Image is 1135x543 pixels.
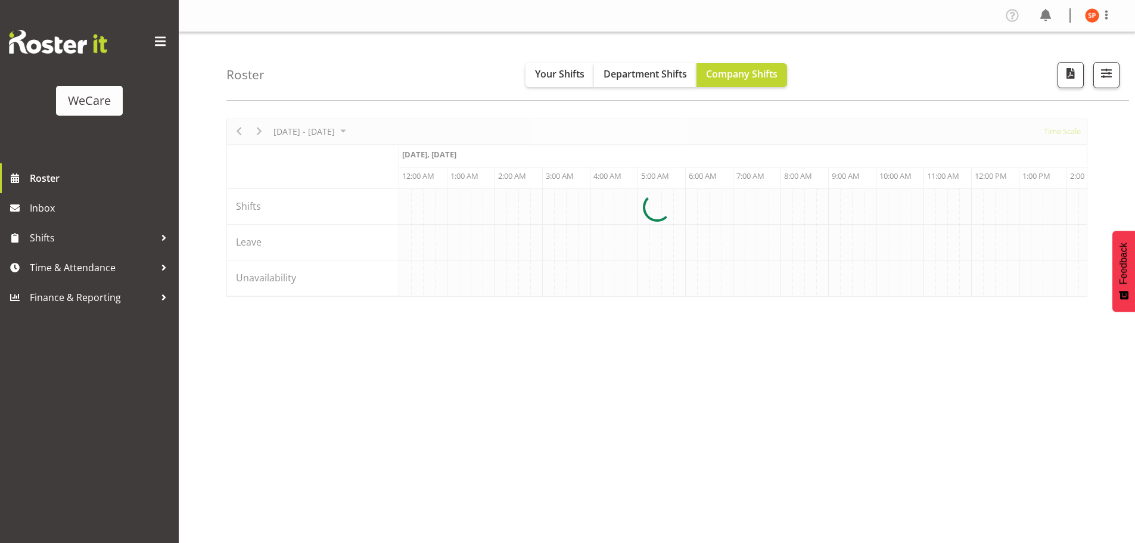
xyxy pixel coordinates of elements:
[30,288,155,306] span: Finance & Reporting
[68,92,111,110] div: WeCare
[1118,243,1129,284] span: Feedback
[1112,231,1135,312] button: Feedback - Show survey
[30,259,155,277] span: Time & Attendance
[604,67,687,80] span: Department Shifts
[9,30,107,54] img: Rosterit website logo
[226,68,265,82] h4: Roster
[1085,8,1099,23] img: samantha-poultney11298.jpg
[30,229,155,247] span: Shifts
[1093,62,1120,88] button: Filter Shifts
[30,199,173,217] span: Inbox
[706,67,778,80] span: Company Shifts
[594,63,696,87] button: Department Shifts
[535,67,584,80] span: Your Shifts
[525,63,594,87] button: Your Shifts
[696,63,787,87] button: Company Shifts
[30,169,173,187] span: Roster
[1058,62,1084,88] button: Download a PDF of the roster according to the set date range.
